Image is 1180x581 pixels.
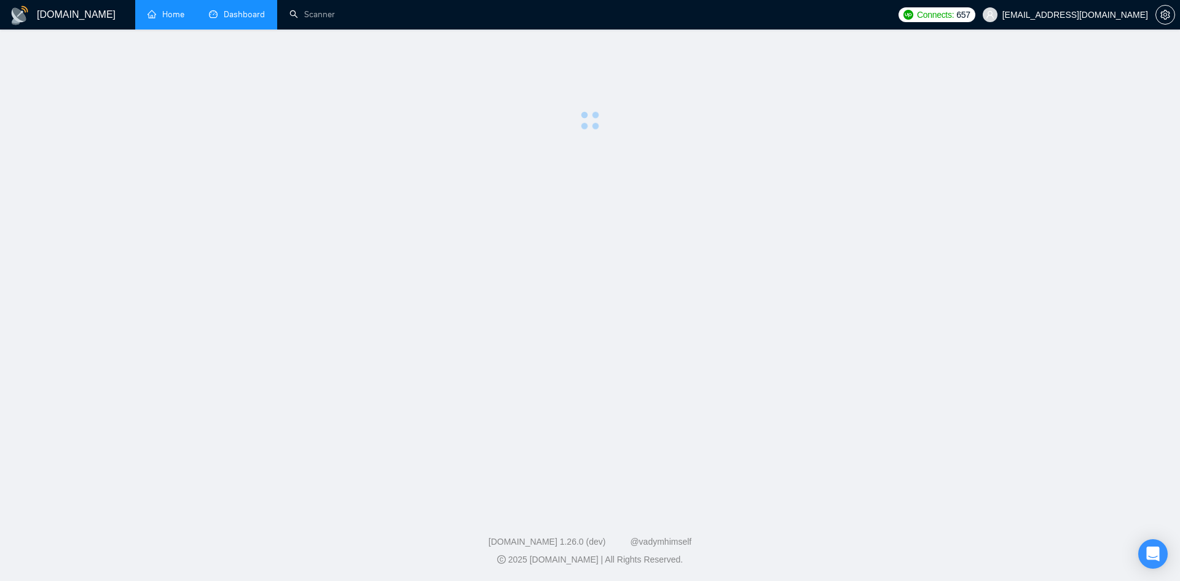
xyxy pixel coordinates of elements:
[956,8,970,22] span: 657
[497,555,506,564] span: copyright
[289,9,335,20] a: searchScanner
[986,10,994,19] span: user
[147,9,184,20] a: homeHome
[1156,10,1174,20] span: setting
[903,10,913,20] img: upwork-logo.png
[10,553,1170,566] div: 2025 [DOMAIN_NAME] | All Rights Reserved.
[917,8,954,22] span: Connects:
[1138,539,1168,569] div: Open Intercom Messenger
[489,537,606,547] a: [DOMAIN_NAME] 1.26.0 (dev)
[209,10,218,18] span: dashboard
[1155,5,1175,25] button: setting
[224,9,265,20] span: Dashboard
[630,537,691,547] a: @vadymhimself
[1155,10,1175,20] a: setting
[10,6,29,25] img: logo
